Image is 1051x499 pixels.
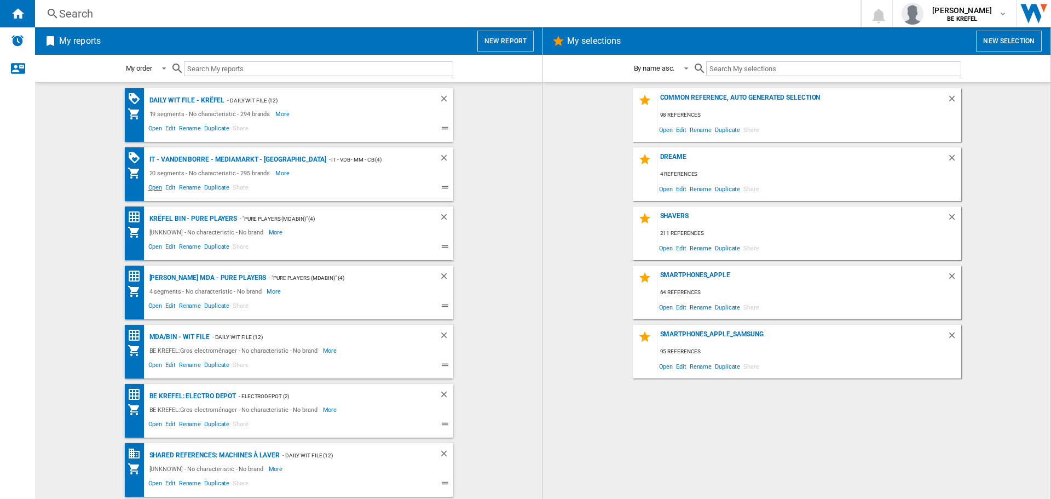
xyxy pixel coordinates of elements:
span: Open [657,240,675,255]
span: Duplicate [713,240,742,255]
div: My order [126,64,152,72]
div: My Assortment [128,285,147,298]
div: Delete [439,389,453,403]
span: Open [657,300,675,314]
div: By name asc. [634,64,675,72]
div: Delete [947,94,961,108]
span: Rename [688,359,713,374]
span: Share [742,240,761,255]
div: Delete [439,153,453,167]
div: Krëfel BIN - Pure Players [147,212,238,226]
div: - Daily WIT file (12) [224,94,417,107]
div: [PERSON_NAME] MDA - Pure Players [147,271,267,285]
span: Edit [164,301,177,314]
span: [PERSON_NAME] [932,5,992,16]
h2: My selections [565,31,623,51]
span: Duplicate [713,122,742,137]
span: Duplicate [203,360,231,373]
div: DREAME [657,153,947,168]
div: [UNKNOWN] - No characteristic - No brand [147,462,269,475]
span: More [269,462,285,475]
span: Edit [674,359,688,374]
div: Daily WIT file - Krëfel [147,94,225,107]
div: My Assortment [128,344,147,357]
span: Share [742,359,761,374]
span: More [269,226,285,239]
div: 4 references [657,168,961,181]
div: BE KREFEL:Gros electroménager - No characteristic - No brand [147,403,323,416]
div: My Assortment [128,107,147,121]
span: Share [231,478,250,491]
span: Rename [688,240,713,255]
input: Search My reports [184,61,453,76]
span: Rename [177,419,203,432]
div: Smartphones_Apple_Samsung [657,330,947,345]
div: Delete [439,271,453,285]
span: Duplicate [203,242,231,255]
div: Delete [947,330,961,345]
span: Edit [674,300,688,314]
div: Price Matrix [128,388,147,402]
div: Delete [947,212,961,227]
span: Open [657,359,675,374]
div: Shared references: Machines à laver [147,449,280,462]
div: - IT - Vdb - MM - CB (4) [326,153,417,167]
div: Delete [439,94,453,107]
span: More [275,167,291,180]
span: Duplicate [713,181,742,196]
img: alerts-logo.svg [11,34,24,47]
span: Share [231,123,250,136]
span: Open [147,242,164,255]
div: Shavers [657,212,947,227]
div: Common reference, auto generated selection [657,94,947,108]
span: Open [657,122,675,137]
span: More [323,403,339,416]
span: More [323,344,339,357]
span: Share [231,360,250,373]
span: Duplicate [203,301,231,314]
span: Duplicate [203,419,231,432]
div: Delete [439,330,453,344]
span: Rename [177,123,203,136]
span: Edit [164,182,177,196]
span: Rename [688,181,713,196]
span: Share [231,182,250,196]
div: Price Matrix [128,269,147,283]
span: Duplicate [203,123,231,136]
div: - "Pure Players (MDABIN)" (4) [237,212,417,226]
span: Duplicate [203,182,231,196]
span: Share [231,301,250,314]
span: Open [147,419,164,432]
span: Open [147,123,164,136]
div: 211 references [657,227,961,240]
span: Open [147,182,164,196]
div: 19 segments - No characteristic - 294 brands [147,107,276,121]
img: profile.jpg [902,3,923,25]
span: Share [742,300,761,314]
span: Rename [688,300,713,314]
div: Price Matrix [128,210,147,224]
span: More [275,107,291,121]
span: Edit [164,242,177,255]
div: My Assortment [128,403,147,416]
span: Edit [674,181,688,196]
span: Rename [177,301,203,314]
span: Rename [177,360,203,373]
div: IT - Vanden Borre - Mediamarkt - [GEOGRAPHIC_DATA] [147,153,326,167]
span: Edit [164,360,177,373]
div: 95 references [657,345,961,359]
input: Search My selections [706,61,961,76]
span: Share [231,242,250,255]
div: SMARTPHONES_APPLE [657,271,947,286]
div: My Assortment [128,167,147,180]
button: New selection [976,31,1042,51]
div: Delete [439,212,453,226]
b: BE KREFEL [947,15,977,22]
span: Edit [674,240,688,255]
span: Rename [688,122,713,137]
div: MDA/BIN - WIT file [147,330,210,344]
div: Delete [947,153,961,168]
span: Duplicate [203,478,231,491]
div: BE KREFEL:Gros electroménager - No characteristic - No brand [147,344,323,357]
span: Share [231,419,250,432]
